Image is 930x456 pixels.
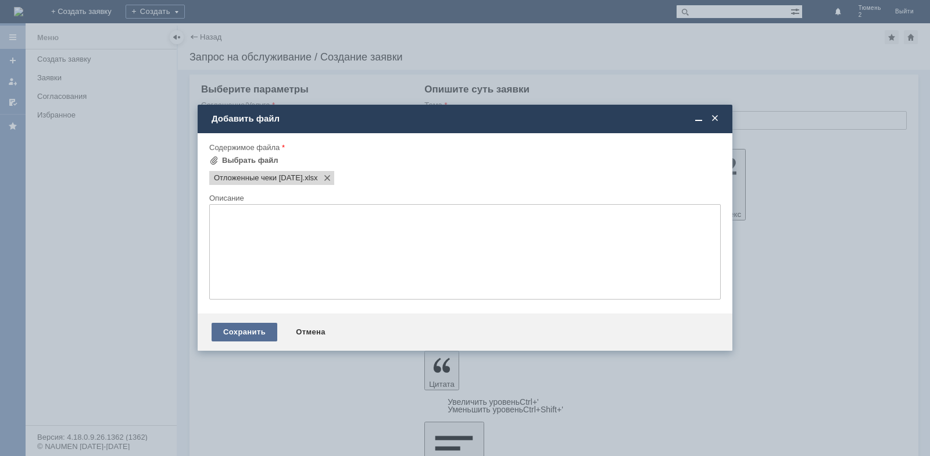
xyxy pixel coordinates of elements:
[303,173,318,183] span: Отложенные чеки 28.08.2025.xlsx
[5,5,170,23] div: [PERSON_NAME] удалить отложенные чеки во вложении
[212,113,721,124] div: Добавить файл
[709,113,721,124] span: Закрыть
[209,194,718,202] div: Описание
[693,113,704,124] span: Свернуть (Ctrl + M)
[214,173,303,183] span: Отложенные чеки 28.08.2025.xlsx
[209,144,718,151] div: Содержимое файла
[222,156,278,165] div: Выбрать файл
